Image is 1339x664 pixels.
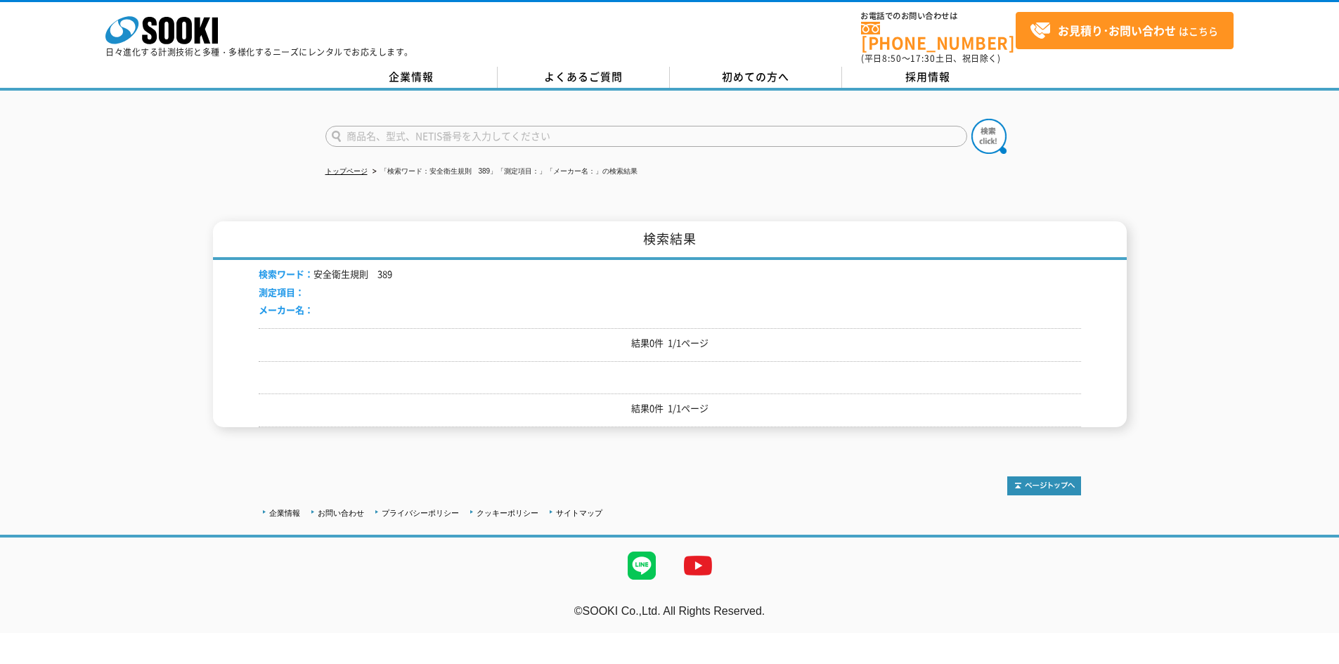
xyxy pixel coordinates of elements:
img: btn_search.png [971,119,1007,154]
p: 結果0件 1/1ページ [259,336,1081,351]
span: お電話でのお問い合わせは [861,12,1016,20]
span: はこちら [1030,20,1218,41]
span: 検索ワード： [259,267,313,280]
a: [PHONE_NUMBER] [861,22,1016,51]
span: 17:30 [910,52,936,65]
a: よくあるご質問 [498,67,670,88]
a: プライバシーポリシー [382,509,459,517]
a: トップページ [325,167,368,175]
p: 日々進化する計測技術と多種・多様化するニーズにレンタルでお応えします。 [105,48,413,56]
li: 「検索ワード：安全衛生規則 389」「測定項目：」「メーカー名：」の検索結果 [370,164,638,179]
img: LINE [614,538,670,594]
a: テストMail [1285,619,1339,631]
p: 結果0件 1/1ページ [259,401,1081,416]
a: サイトマップ [556,509,602,517]
a: 企業情報 [325,67,498,88]
a: お問い合わせ [318,509,364,517]
a: お見積り･お問い合わせはこちら [1016,12,1234,49]
input: 商品名、型式、NETIS番号を入力してください [325,126,967,147]
img: トップページへ [1007,476,1081,495]
a: 企業情報 [269,509,300,517]
a: クッキーポリシー [477,509,538,517]
li: 安全衛生規則 389 [259,267,392,282]
span: メーカー名： [259,303,313,316]
span: (平日 ～ 土日、祝日除く) [861,52,1000,65]
a: 採用情報 [842,67,1014,88]
h1: 検索結果 [213,221,1127,260]
a: 初めての方へ [670,67,842,88]
span: 初めての方へ [722,69,789,84]
img: YouTube [670,538,726,594]
span: 測定項目： [259,285,304,299]
span: 8:50 [882,52,902,65]
strong: お見積り･お問い合わせ [1058,22,1176,39]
